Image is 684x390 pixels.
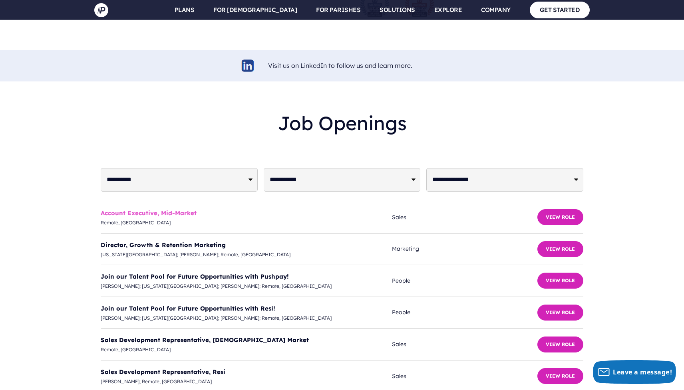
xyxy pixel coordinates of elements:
span: Leave a message! [613,368,672,376]
button: View Role [537,273,583,289]
button: View Role [537,368,583,384]
button: View Role [537,305,583,321]
img: linkedin-logo [241,58,255,73]
a: Sales Development Representative, Resi [101,368,225,376]
a: GET STARTED [530,2,590,18]
button: Leave a message! [593,360,676,384]
a: Join our Talent Pool for Future Opportunities with Resi! [101,305,275,312]
span: Marketing [392,244,537,254]
a: Visit us on LinkedIn to follow us and learn more. [268,61,412,69]
span: People [392,276,537,286]
span: People [392,307,537,317]
button: View Role [537,241,583,257]
button: View Role [537,209,583,225]
span: Sales [392,212,537,222]
span: Remote, [GEOGRAPHIC_DATA] [101,345,392,354]
a: Account Executive, Mid-Market [101,209,197,217]
span: Remote, [GEOGRAPHIC_DATA] [101,218,392,227]
span: [US_STATE][GEOGRAPHIC_DATA]; [PERSON_NAME]; Remote, [GEOGRAPHIC_DATA] [101,250,392,259]
h2: Job Openings [101,105,583,141]
span: Sales [392,339,537,349]
span: [PERSON_NAME]; Remote, [GEOGRAPHIC_DATA] [101,377,392,386]
span: [PERSON_NAME]; [US_STATE][GEOGRAPHIC_DATA]; [PERSON_NAME]; Remote, [GEOGRAPHIC_DATA] [101,314,392,323]
button: View Role [537,337,583,352]
span: Sales [392,371,537,381]
a: Director, Growth & Retention Marketing [101,241,226,249]
a: Sales Development Representative, [DEMOGRAPHIC_DATA] Market [101,336,309,344]
span: [PERSON_NAME]; [US_STATE][GEOGRAPHIC_DATA]; [PERSON_NAME]; Remote, [GEOGRAPHIC_DATA] [101,282,392,291]
a: Join our Talent Pool for Future Opportunities with Pushpay! [101,273,289,280]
